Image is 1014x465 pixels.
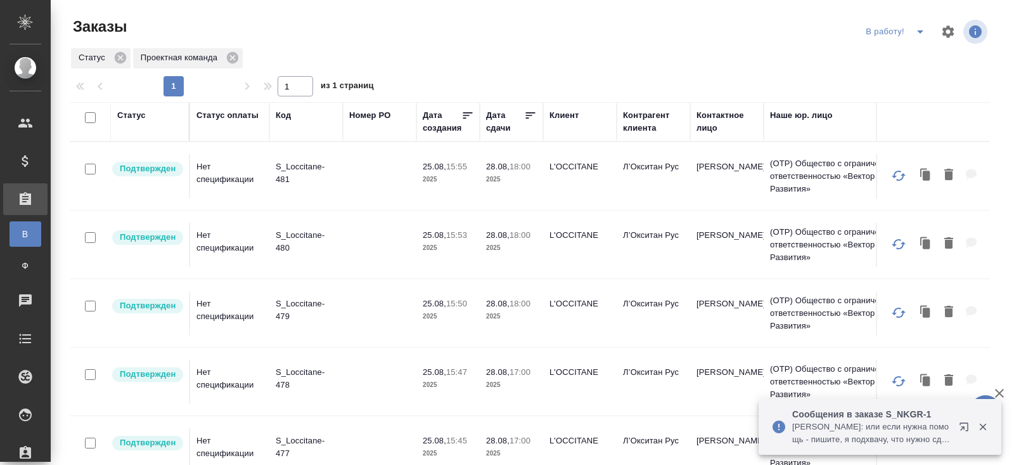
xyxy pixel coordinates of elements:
[549,366,610,379] p: L'OCCITANE
[349,109,390,122] div: Номер PO
[133,48,243,69] div: Проектная команда
[883,366,914,396] button: Обновить
[486,310,537,323] p: 2025
[141,51,222,64] p: Проектная команда
[764,288,916,339] td: (OTP) Общество с ограниченной ответственностью «Вектор Развития»
[111,366,183,383] div: Выставляет КМ после уточнения всех необходимых деталей и получения согласия клиента на запуск. С ...
[16,228,35,240] span: В
[486,447,537,460] p: 2025
[423,436,446,445] p: 25.08,
[79,51,110,64] p: Статус
[914,368,938,394] button: Клонировать
[111,298,183,315] div: Выставляет КМ после уточнения всех необходимых деталей и получения согласия клиента на запуск. С ...
[938,368,959,394] button: Удалить
[623,160,684,173] p: Л’Окситан Рус
[623,298,684,310] p: Л’Окситан Рус
[120,368,176,381] p: Подтвержден
[446,299,467,308] p: 15:50
[486,162,510,171] p: 28.08,
[510,299,530,308] p: 18:00
[196,109,259,122] div: Статус оплаты
[690,360,764,404] td: [PERSON_NAME]
[321,78,374,96] span: из 1 страниц
[486,109,524,134] div: Дата сдачи
[764,357,916,407] td: (OTP) Общество с ограниченной ответственностью «Вектор Развития»
[446,162,467,171] p: 15:55
[549,229,610,242] p: L'OCCITANE
[423,299,446,308] p: 25.08,
[770,109,833,122] div: Наше юр. лицо
[863,22,933,42] div: split button
[423,230,446,240] p: 25.08,
[120,162,176,175] p: Подтвержден
[423,109,461,134] div: Дата создания
[510,367,530,377] p: 17:00
[510,436,530,445] p: 17:00
[510,162,530,171] p: 18:00
[423,162,446,171] p: 25.08,
[933,16,963,47] span: Настроить таблицу
[951,414,982,445] button: Открыть в новой вкладке
[117,109,146,122] div: Статус
[423,367,446,377] p: 25.08,
[446,436,467,445] p: 15:45
[914,299,938,325] button: Клонировать
[190,223,269,267] td: Нет спецификации
[111,435,183,452] div: Выставляет КМ после уточнения всех необходимых деталей и получения согласия клиента на запуск. С ...
[190,360,269,404] td: Нет спецификации
[549,109,579,122] div: Клиент
[938,162,959,188] button: Удалить
[276,435,337,460] p: S_Loccitane-477
[764,219,916,270] td: (OTP) Общество с ограниченной ответственностью «Вектор Развития»
[120,436,176,449] p: Подтвержден
[963,20,990,44] span: Посмотреть информацию
[764,151,916,202] td: (OTP) Общество с ограниченной ответственностью «Вектор Развития»
[883,229,914,259] button: Обновить
[486,379,537,391] p: 2025
[510,230,530,240] p: 18:00
[549,160,610,173] p: L'OCCITANE
[423,379,473,391] p: 2025
[549,298,610,310] p: L'OCCITANE
[623,366,684,379] p: Л’Окситан Рус
[276,160,337,186] p: S_Loccitane-481
[623,109,684,134] div: Контрагент клиента
[883,160,914,191] button: Обновить
[423,242,473,254] p: 2025
[276,229,337,254] p: S_Loccitane-480
[883,298,914,328] button: Обновить
[914,162,938,188] button: Клонировать
[423,310,473,323] p: 2025
[10,221,41,247] a: В
[120,299,176,312] p: Подтвержден
[276,298,337,323] p: S_Loccitane-479
[792,408,951,421] p: Сообщения в заказе S_NKGR-1
[486,173,537,186] p: 2025
[970,421,996,433] button: Закрыть
[71,48,131,69] div: Статус
[938,231,959,257] button: Удалить
[486,367,510,377] p: 28.08,
[914,231,938,257] button: Клонировать
[486,436,510,445] p: 28.08,
[111,160,183,178] div: Выставляет КМ после уточнения всех необходимых деталей и получения согласия клиента на запуск. С ...
[690,154,764,199] td: [PERSON_NAME]
[446,230,467,240] p: 15:53
[10,253,41,278] a: Ф
[792,421,951,446] p: [PERSON_NAME]: или если нужна помощь - пишите, я подхвачу, что нужно сделать именно с файлом, рис...
[623,435,684,447] p: Л’Окситан Рус
[623,229,684,242] p: Л’Окситан Рус
[423,173,473,186] p: 2025
[690,291,764,336] td: [PERSON_NAME]
[696,109,757,134] div: Контактное лицо
[16,259,35,272] span: Ф
[190,291,269,336] td: Нет спецификации
[190,154,269,199] td: Нет спецификации
[120,231,176,244] p: Подтвержден
[970,395,1001,427] button: 🙏
[276,109,291,122] div: Код
[486,242,537,254] p: 2025
[111,229,183,246] div: Выставляет КМ после уточнения всех необходимых деталей и получения согласия клиента на запуск. С ...
[549,435,610,447] p: L'OCCITANE
[276,366,337,391] p: S_Loccitane-478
